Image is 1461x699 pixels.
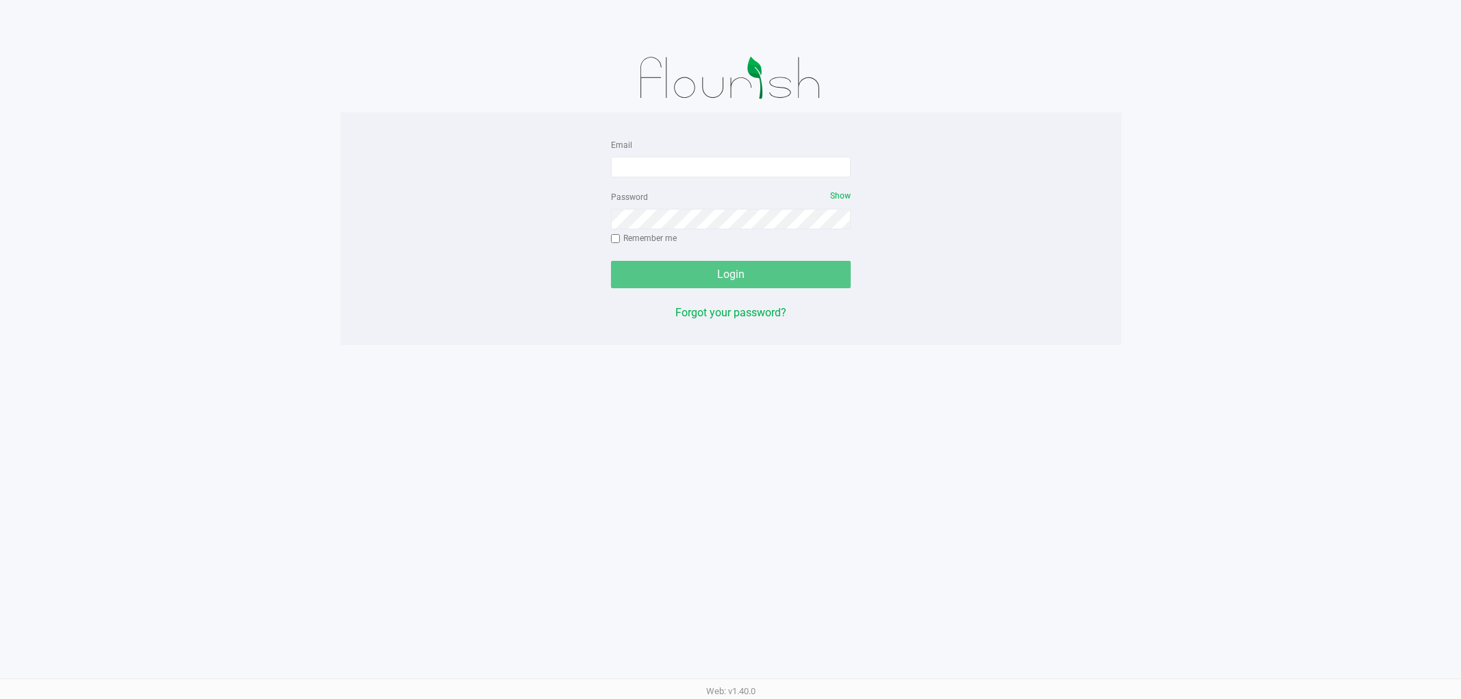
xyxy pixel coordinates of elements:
input: Remember me [611,234,621,244]
label: Email [611,139,632,151]
span: Web: v1.40.0 [706,686,756,696]
button: Forgot your password? [675,305,786,321]
span: Show [830,191,851,201]
label: Remember me [611,232,677,244]
label: Password [611,191,648,203]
